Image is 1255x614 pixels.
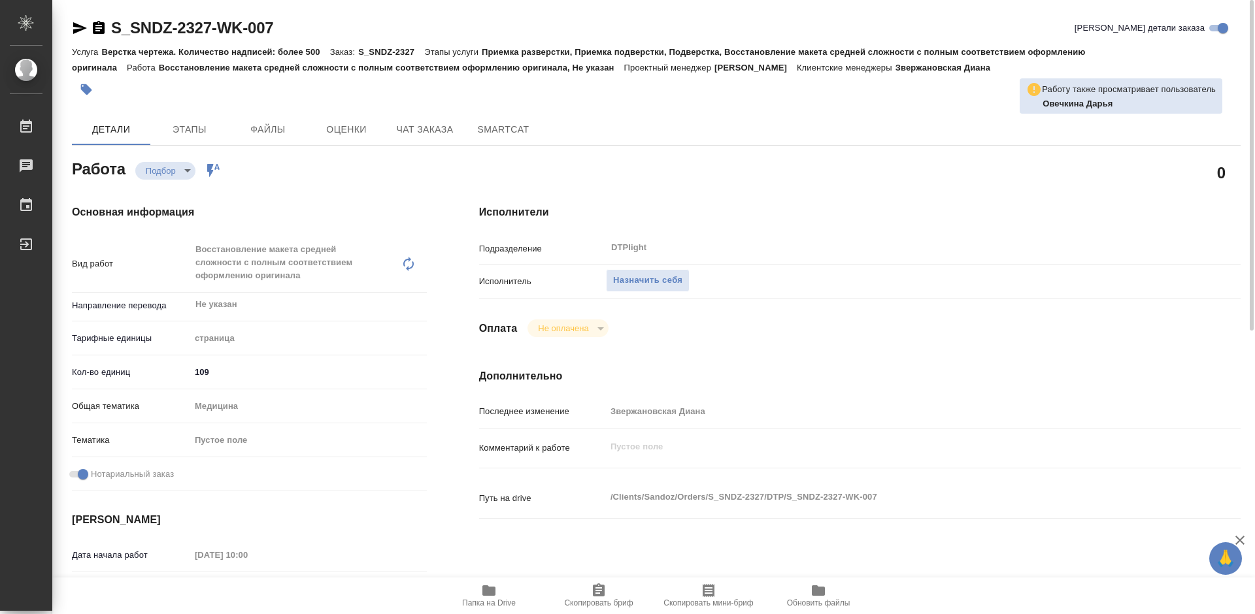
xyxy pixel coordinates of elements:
[72,75,101,104] button: Добавить тэг
[72,332,190,345] p: Тарифные единицы
[127,63,159,73] p: Работа
[479,204,1241,220] h4: Исполнители
[159,63,624,73] p: Восстановление макета средней сложности с полным соответствием оформлению оригинала, Не указан
[190,395,427,417] div: Медицина
[315,121,378,138] span: Оценки
[1217,161,1226,184] h2: 0
[564,598,633,607] span: Скопировать бриф
[479,275,606,288] p: Исполнитель
[606,486,1177,508] textarea: /Clients/Sandoz/Orders/S_SNDZ-2327/DTP/S_SNDZ-2327-WK-007
[72,204,427,220] h4: Основная информация
[190,545,305,564] input: Пустое поле
[479,368,1241,384] h4: Дополнительно
[1214,545,1237,572] span: 🙏
[190,429,427,451] div: Пустое поле
[195,434,411,447] div: Пустое поле
[72,156,125,180] h2: Работа
[606,269,690,292] button: Назначить себя
[330,47,358,57] p: Заказ:
[91,468,174,481] span: Нотариальный заказ
[534,323,592,334] button: Не оплачена
[1075,22,1205,35] span: [PERSON_NAME] детали заказа
[663,598,753,607] span: Скопировать мини-бриф
[472,121,535,138] span: SmartCat
[80,121,142,138] span: Детали
[479,442,606,455] p: Комментарий к работе
[624,63,714,73] p: Проектный менеджер
[72,257,190,270] p: Вид работ
[101,47,329,57] p: Верстка чертежа. Количество надписей: более 500
[787,598,850,607] span: Обновить файлы
[606,402,1177,421] input: Пустое поле
[654,577,763,614] button: Скопировать мини-бриф
[613,273,682,288] span: Назначить себя
[797,63,895,73] p: Клиентские менеджеры
[1043,99,1113,108] b: Овечкина Дарья
[190,327,427,349] div: страница
[462,598,516,607] span: Папка на Drive
[479,321,518,336] h4: Оплата
[237,121,299,138] span: Файлы
[479,242,606,255] p: Подразделение
[1043,97,1216,110] p: Овечкина Дарья
[72,20,88,36] button: Скопировать ссылку для ЯМессенджера
[895,63,1000,73] p: Звержановская Диана
[72,549,190,562] p: Дата начала работ
[72,47,101,57] p: Услуга
[72,366,190,379] p: Кол-во единиц
[424,47,482,57] p: Этапы услуги
[527,319,608,337] div: Подбор
[72,299,190,312] p: Направление перевода
[393,121,456,138] span: Чат заказа
[479,492,606,505] p: Путь на drive
[72,47,1086,73] p: Приемка разверстки, Приемка подверстки, Подверстка, Восстановление макета средней сложности с пол...
[479,405,606,418] p: Последнее изменение
[142,165,180,176] button: Подбор
[714,63,797,73] p: [PERSON_NAME]
[158,121,221,138] span: Этапы
[72,400,190,413] p: Общая тематика
[358,47,424,57] p: S_SNDZ-2327
[111,19,273,37] a: S_SNDZ-2327-WK-007
[1209,542,1242,575] button: 🙏
[190,363,427,381] input: ✎ Введи что-нибудь
[91,20,107,36] button: Скопировать ссылку
[135,162,195,180] div: Подбор
[72,434,190,447] p: Тематика
[544,577,654,614] button: Скопировать бриф
[434,577,544,614] button: Папка на Drive
[1042,83,1216,96] p: Работу также просматривает пользователь
[763,577,873,614] button: Обновить файлы
[72,512,427,528] h4: [PERSON_NAME]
